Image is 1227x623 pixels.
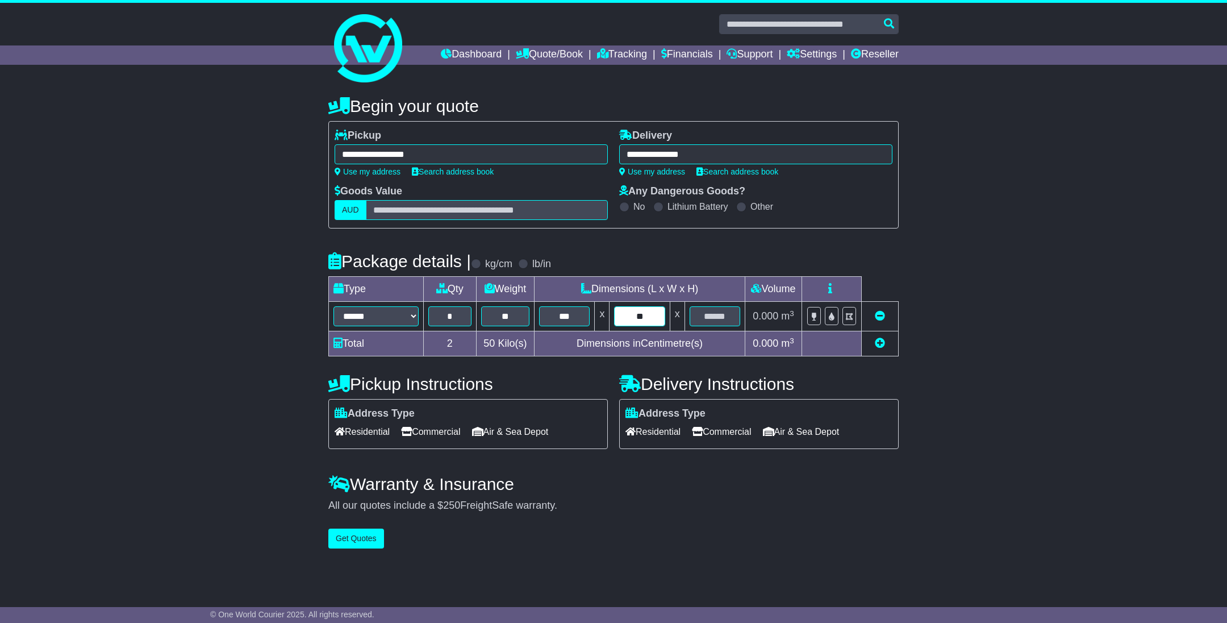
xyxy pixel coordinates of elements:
[661,45,713,65] a: Financials
[424,277,477,302] td: Qty
[335,167,400,176] a: Use my address
[625,423,681,441] span: Residential
[424,331,477,356] td: 2
[745,277,802,302] td: Volume
[787,45,837,65] a: Settings
[328,252,471,271] h4: Package details |
[595,302,610,331] td: x
[790,309,794,318] sup: 3
[727,45,773,65] a: Support
[619,185,745,198] label: Any Dangerous Goods?
[441,45,502,65] a: Dashboard
[532,258,551,271] label: lb/in
[875,338,885,349] a: Add new item
[670,302,685,331] td: x
[329,331,424,356] td: Total
[781,338,794,349] span: m
[597,45,647,65] a: Tracking
[516,45,583,65] a: Quote/Book
[472,423,549,441] span: Air & Sea Depot
[535,331,745,356] td: Dimensions in Centimetre(s)
[401,423,460,441] span: Commercial
[483,338,495,349] span: 50
[328,500,899,512] div: All our quotes include a $ FreightSafe warranty.
[763,423,840,441] span: Air & Sea Depot
[619,375,899,393] h4: Delivery Instructions
[692,423,751,441] span: Commercial
[535,277,745,302] td: Dimensions (L x W x H)
[476,331,535,356] td: Kilo(s)
[329,277,424,302] td: Type
[328,375,608,393] h4: Pickup Instructions
[753,338,778,349] span: 0.000
[210,610,374,619] span: © One World Courier 2025. All rights reserved.
[335,408,415,420] label: Address Type
[335,423,390,441] span: Residential
[443,500,460,511] span: 250
[619,167,685,176] a: Use my address
[328,97,899,115] h4: Begin your quote
[851,45,899,65] a: Reseller
[619,130,672,142] label: Delivery
[412,167,494,176] a: Search address book
[790,337,794,345] sup: 3
[485,258,512,271] label: kg/cm
[328,475,899,493] h4: Warranty & Insurance
[335,130,381,142] label: Pickup
[328,529,384,549] button: Get Quotes
[875,310,885,322] a: Remove this item
[633,201,645,212] label: No
[625,408,706,420] label: Address Type
[696,167,778,176] a: Search address book
[750,201,773,212] label: Other
[476,277,535,302] td: Weight
[335,200,366,220] label: AUD
[667,201,728,212] label: Lithium Battery
[753,310,778,322] span: 0.000
[335,185,402,198] label: Goods Value
[781,310,794,322] span: m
